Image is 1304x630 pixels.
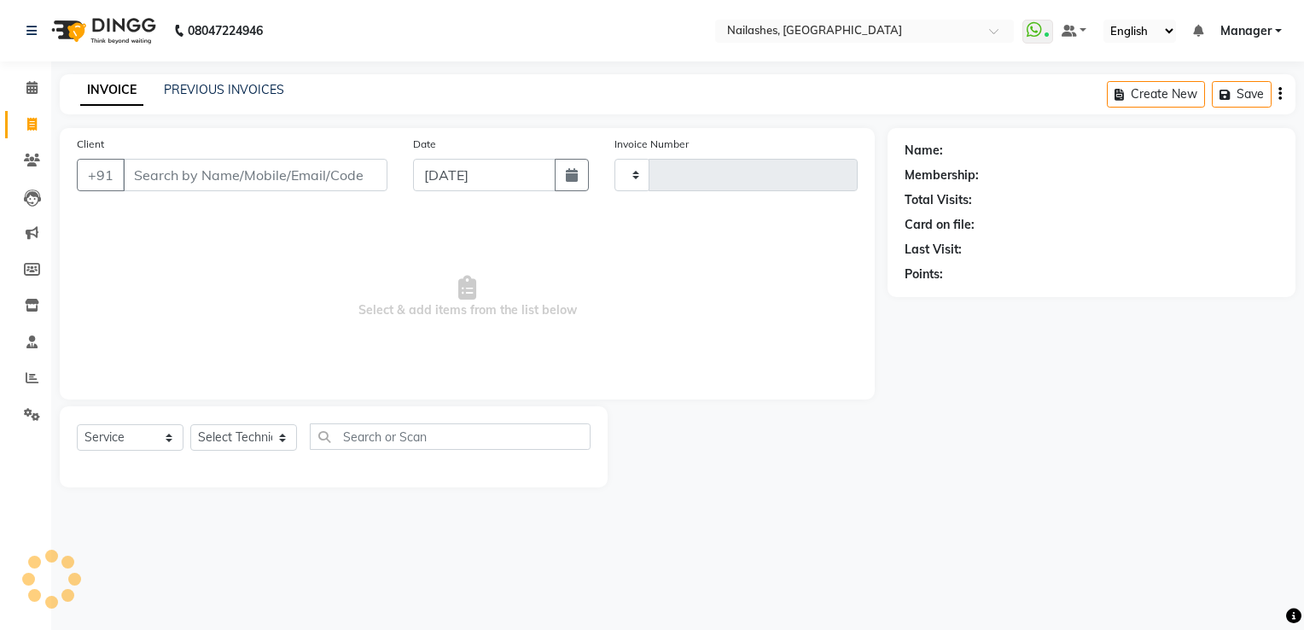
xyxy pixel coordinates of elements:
[614,137,689,152] label: Invoice Number
[905,216,975,234] div: Card on file:
[164,82,284,97] a: PREVIOUS INVOICES
[77,137,104,152] label: Client
[123,159,387,191] input: Search by Name/Mobile/Email/Code
[80,75,143,106] a: INVOICE
[1220,22,1272,40] span: Manager
[413,137,436,152] label: Date
[905,142,943,160] div: Name:
[77,212,858,382] span: Select & add items from the list below
[310,423,591,450] input: Search or Scan
[905,166,979,184] div: Membership:
[44,7,160,55] img: logo
[905,241,962,259] div: Last Visit:
[188,7,263,55] b: 08047224946
[77,159,125,191] button: +91
[905,265,943,283] div: Points:
[905,191,972,209] div: Total Visits:
[1107,81,1205,108] button: Create New
[1212,81,1272,108] button: Save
